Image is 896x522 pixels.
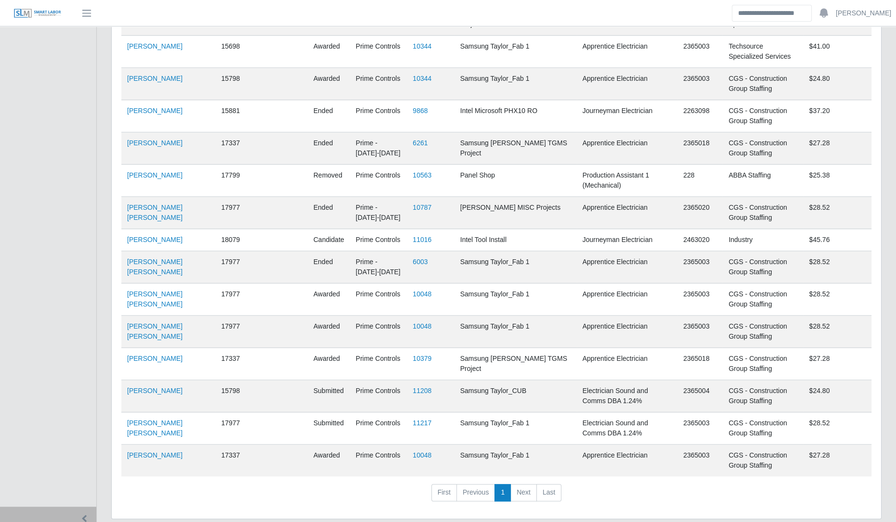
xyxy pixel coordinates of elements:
[677,229,723,251] td: 2463020
[454,445,577,477] td: Samsung Taylor_Fab 1
[454,132,577,165] td: Samsung [PERSON_NAME] TGMS Project
[577,229,677,251] td: Journeyman Electrician
[308,251,350,283] td: ended
[454,251,577,283] td: Samsung Taylor_Fab 1
[413,290,431,298] a: 10048
[413,139,428,147] a: 6261
[413,322,431,330] a: 10048
[350,132,407,165] td: Prime - [DATE]-[DATE]
[803,68,871,100] td: $24.80
[454,283,577,316] td: Samsung Taylor_Fab 1
[350,100,407,132] td: Prime Controls
[723,283,803,316] td: CGS - Construction Group Staffing
[723,316,803,348] td: CGS - Construction Group Staffing
[308,283,350,316] td: awarded
[308,229,350,251] td: candidate
[127,355,182,362] a: [PERSON_NAME]
[127,236,182,243] a: [PERSON_NAME]
[215,445,254,477] td: 17337
[494,484,511,501] a: 1
[577,36,677,68] td: Apprentice Electrician
[413,171,431,179] a: 10563
[413,42,431,50] a: 10344
[121,484,871,509] nav: pagination
[413,258,428,266] a: 6003
[350,36,407,68] td: Prime Controls
[127,258,182,276] a: [PERSON_NAME] [PERSON_NAME]
[127,290,182,308] a: [PERSON_NAME] [PERSON_NAME]
[215,380,254,412] td: 15798
[127,387,182,395] a: [PERSON_NAME]
[577,283,677,316] td: Apprentice Electrician
[13,8,62,19] img: SLM Logo
[577,380,677,412] td: Electrician Sound and Comms DBA 1.24%
[350,197,407,229] td: Prime - [DATE]-[DATE]
[723,100,803,132] td: CGS - Construction Group Staffing
[350,68,407,100] td: Prime Controls
[454,68,577,100] td: Samsung Taylor_Fab 1
[803,165,871,197] td: $25.38
[413,451,431,459] a: 10048
[454,412,577,445] td: Samsung Taylor_Fab 1
[350,283,407,316] td: Prime Controls
[677,412,723,445] td: 2365003
[677,197,723,229] td: 2365020
[803,412,871,445] td: $28.52
[723,251,803,283] td: CGS - Construction Group Staffing
[215,316,254,348] td: 17977
[723,380,803,412] td: CGS - Construction Group Staffing
[577,348,677,380] td: Apprentice Electrician
[803,229,871,251] td: $45.76
[413,387,431,395] a: 11208
[723,36,803,68] td: Techsource Specialized Services
[215,283,254,316] td: 17977
[677,348,723,380] td: 2365018
[677,316,723,348] td: 2365003
[577,251,677,283] td: Apprentice Electrician
[723,445,803,477] td: CGS - Construction Group Staffing
[127,451,182,459] a: [PERSON_NAME]
[454,348,577,380] td: Samsung [PERSON_NAME] TGMS Project
[308,348,350,380] td: awarded
[127,42,182,50] a: [PERSON_NAME]
[308,316,350,348] td: awarded
[127,204,182,221] a: [PERSON_NAME] [PERSON_NAME]
[723,229,803,251] td: Industry
[215,251,254,283] td: 17977
[350,316,407,348] td: Prime Controls
[803,316,871,348] td: $28.52
[803,132,871,165] td: $27.28
[454,197,577,229] td: [PERSON_NAME] MISC Projects
[577,165,677,197] td: Production Assistant 1 (Mechanical)
[677,445,723,477] td: 2365003
[413,107,428,115] a: 9868
[803,36,871,68] td: $41.00
[350,348,407,380] td: Prime Controls
[413,204,431,211] a: 10787
[215,412,254,445] td: 17977
[127,107,182,115] a: [PERSON_NAME]
[577,197,677,229] td: Apprentice Electrician
[350,229,407,251] td: Prime Controls
[127,322,182,340] a: [PERSON_NAME] [PERSON_NAME]
[350,251,407,283] td: Prime - [DATE]-[DATE]
[215,132,254,165] td: 17337
[803,197,871,229] td: $28.52
[413,419,431,427] a: 11217
[308,68,350,100] td: awarded
[577,132,677,165] td: Apprentice Electrician
[803,283,871,316] td: $28.52
[577,100,677,132] td: Journeyman Electrician
[577,412,677,445] td: Electrician Sound and Comms DBA 1.24%
[413,75,431,82] a: 10344
[723,68,803,100] td: CGS - Construction Group Staffing
[308,132,350,165] td: ended
[677,68,723,100] td: 2365003
[677,251,723,283] td: 2365003
[215,229,254,251] td: 18079
[127,139,182,147] a: [PERSON_NAME]
[454,100,577,132] td: Intel Microsoft PHX10 RO
[677,380,723,412] td: 2365004
[803,100,871,132] td: $37.20
[677,36,723,68] td: 2365003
